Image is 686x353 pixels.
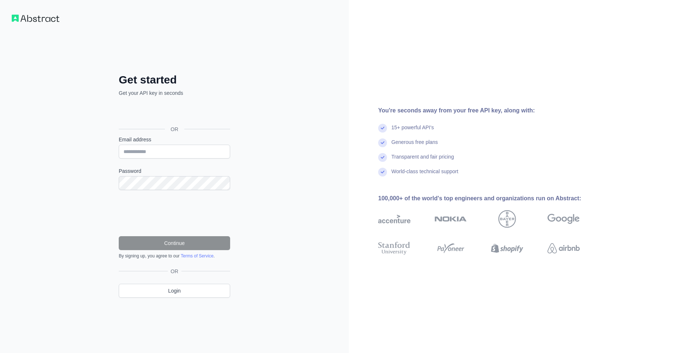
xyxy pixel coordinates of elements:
img: check mark [378,138,387,147]
span: OR [168,268,181,275]
img: check mark [378,124,387,133]
div: Generous free plans [391,138,438,153]
iframe: reCAPTCHA [119,199,230,227]
img: shopify [491,240,523,256]
iframe: Кнопка "Войти с аккаунтом Google" [115,105,232,121]
label: Password [119,167,230,175]
img: accenture [378,210,410,228]
img: nokia [435,210,467,228]
img: airbnb [547,240,580,256]
div: World-class technical support [391,168,458,182]
a: Login [119,284,230,298]
img: stanford university [378,240,410,256]
img: payoneer [435,240,467,256]
div: 100,000+ of the world's top engineers and organizations run on Abstract: [378,194,603,203]
span: OR [165,126,184,133]
div: By signing up, you agree to our . [119,253,230,259]
img: check mark [378,168,387,176]
img: google [547,210,580,228]
button: Continue [119,236,230,250]
div: 15+ powerful API's [391,124,434,138]
img: check mark [378,153,387,162]
p: Get your API key in seconds [119,89,230,97]
label: Email address [119,136,230,143]
img: Workflow [12,15,59,22]
h2: Get started [119,73,230,86]
img: bayer [498,210,516,228]
div: You're seconds away from your free API key, along with: [378,106,603,115]
div: Transparent and fair pricing [391,153,454,168]
a: Terms of Service [181,253,213,259]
